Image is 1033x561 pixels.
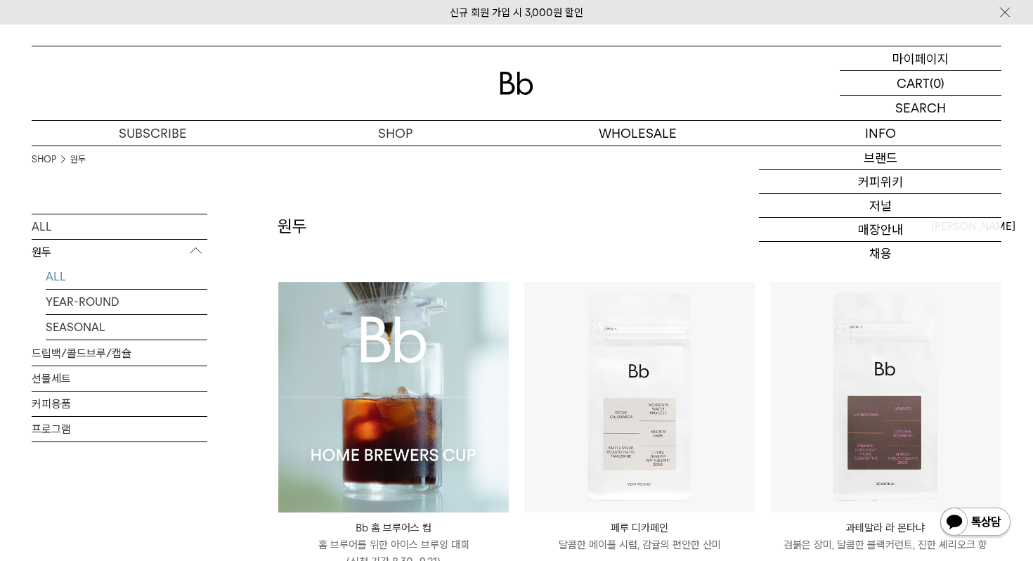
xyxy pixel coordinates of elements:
a: SUBSCRIBE [32,121,274,146]
a: 신규 회원 가입 시 3,000원 할인 [450,6,583,19]
img: 로고 [500,72,533,95]
a: 커피위키 [759,170,1001,194]
a: SEASONAL [46,315,207,340]
a: 매장안내 [759,218,1001,242]
img: 페루 디카페인 [524,282,755,512]
a: 페루 디카페인 달콤한 메이플 시럽, 감귤의 편안한 산미 [524,520,755,553]
p: (0) [930,71,944,95]
p: SEARCH [895,96,946,120]
a: SHOP [274,121,516,146]
p: Bb 홈 브루어스 컵 [278,520,509,536]
p: 페루 디카페인 [524,520,755,536]
p: 마이페이지 [892,46,949,70]
img: Bb 홈 브루어스 컵 [278,282,509,512]
a: 과테말라 라 몬타냐 검붉은 장미, 달콤한 블랙커런트, 진한 셰리오크 향 [770,520,1001,553]
a: 브랜드 [759,146,1001,170]
a: YEAR-ROUND [46,290,207,314]
p: 과테말라 라 몬타냐 [770,520,1001,536]
p: 검붉은 장미, 달콤한 블랙커런트, 진한 셰리오크 향 [770,536,1001,553]
a: 커피용품 [32,392,207,416]
a: ALL [32,214,207,239]
p: 달콤한 메이플 시럽, 감귤의 편안한 산미 [524,536,755,553]
a: CART (0) [840,71,1001,96]
p: 원두 [32,240,207,265]
a: 채용 [759,242,1001,266]
p: CART [897,71,930,95]
img: 카카오톡 채널 1:1 채팅 버튼 [939,506,1012,540]
img: 과테말라 라 몬타냐 [770,282,1001,512]
p: INFO [759,121,1001,146]
a: 프로그램 [32,417,207,441]
a: 마이페이지 [840,46,1001,71]
a: 드립백/콜드브루/캡슐 [32,341,207,366]
a: ALL [46,264,207,289]
a: SHOP [32,153,56,167]
a: 선물세트 [32,366,207,391]
a: 저널 [759,194,1001,218]
h2: 원두 [278,214,307,238]
a: 원두 [70,153,86,167]
p: WHOLESALE [516,121,759,146]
